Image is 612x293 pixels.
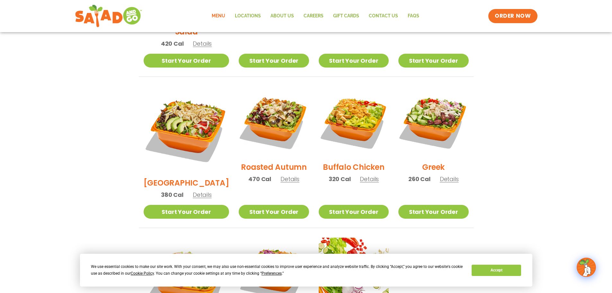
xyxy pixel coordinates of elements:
a: Start Your Order [144,54,229,68]
h2: Greek [422,161,445,173]
span: Preferences [262,271,282,276]
span: ORDER NOW [495,12,531,20]
img: Product photo for Greek Salad [398,87,468,157]
a: GIFT CARDS [328,9,364,23]
div: We use essential cookies to make our site work. With your consent, we may also use non-essential ... [91,263,464,277]
span: 420 Cal [161,39,184,48]
div: Cookie Consent Prompt [80,254,532,287]
a: Menu [207,9,230,23]
span: Details [193,40,212,48]
h2: Roasted Autumn [241,161,307,173]
img: Product photo for Buffalo Chicken Salad [319,87,389,157]
a: Locations [230,9,266,23]
a: About Us [266,9,299,23]
h2: [GEOGRAPHIC_DATA] [144,177,229,188]
a: Careers [299,9,328,23]
a: Start Your Order [319,54,389,68]
a: Start Your Order [239,205,309,219]
h2: Buffalo Chicken [323,161,384,173]
a: Start Your Order [144,205,229,219]
span: 470 Cal [248,175,271,183]
span: Cookie Policy [131,271,154,276]
img: wpChatIcon [577,258,595,276]
a: FAQs [403,9,424,23]
img: new-SAG-logo-768×292 [75,3,143,29]
a: Contact Us [364,9,403,23]
img: Product photo for Roasted Autumn Salad [239,87,309,157]
a: Start Your Order [398,205,468,219]
span: 380 Cal [161,190,183,199]
nav: Menu [207,9,424,23]
img: Product photo for BBQ Ranch Salad [144,87,229,172]
span: Details [440,175,459,183]
a: Start Your Order [239,54,309,68]
span: Details [193,191,212,199]
a: Start Your Order [398,54,468,68]
span: 260 Cal [408,175,430,183]
span: Details [360,175,379,183]
span: 320 Cal [329,175,351,183]
span: Details [280,175,299,183]
a: Start Your Order [319,205,389,219]
a: ORDER NOW [488,9,537,23]
button: Accept [472,265,521,276]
